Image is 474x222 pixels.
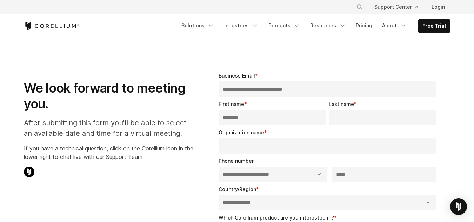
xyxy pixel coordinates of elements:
[426,1,450,13] a: Login
[219,101,244,107] span: First name
[306,19,350,32] a: Resources
[264,19,305,32] a: Products
[418,20,450,32] a: Free Trial
[378,19,411,32] a: About
[24,22,80,30] a: Corellium Home
[219,158,254,164] span: Phone number
[177,19,450,33] div: Navigation Menu
[329,101,354,107] span: Last name
[220,19,263,32] a: Industries
[219,186,256,192] span: Country/Region
[450,198,467,215] div: Open Intercom Messenger
[348,1,450,13] div: Navigation Menu
[24,144,193,161] p: If you have a technical question, click on the Corellium icon in the lower right to chat live wit...
[24,80,193,112] h1: We look forward to meeting you.
[219,215,334,221] span: Which Corellium product are you interested in?
[24,117,193,139] p: After submitting this form you'll be able to select an available date and time for a virtual meet...
[353,1,366,13] button: Search
[369,1,423,13] a: Support Center
[24,167,34,177] img: Corellium Chat Icon
[352,19,376,32] a: Pricing
[219,73,255,79] span: Business Email
[219,129,264,135] span: Organization name
[177,19,219,32] a: Solutions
